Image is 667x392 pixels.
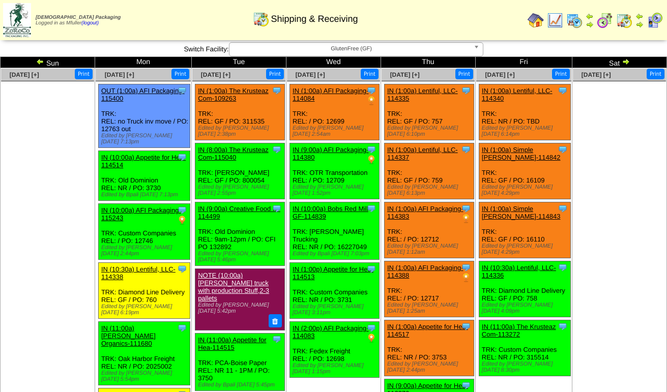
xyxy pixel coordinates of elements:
img: PO [177,215,187,225]
a: [DATE] [+] [390,71,420,78]
img: Tooltip [558,321,568,331]
img: line_graph.gif [547,12,563,28]
a: [DATE] [+] [582,71,611,78]
td: Wed [286,57,381,68]
img: Tooltip [272,144,282,155]
div: TRK: REL: NR / PO: TBD [479,84,570,140]
img: PO [366,155,376,165]
a: IN (11:00a) Appetite for Hea-114515 [198,336,266,351]
span: GlutenFree (GF) [234,43,470,55]
div: Edited by [PERSON_NAME] [DATE] 1:52pm [293,184,379,196]
a: OUT (1:00a) AFI Packaging-115400 [101,87,185,102]
a: IN (1:00a) Appetite for Hea-114517 [387,323,468,338]
img: Tooltip [461,380,471,390]
div: TRK: REL: no Truck inv move / PO: 12763 out [98,84,190,148]
img: calendarblend.gif [597,12,613,28]
img: Tooltip [272,334,282,344]
a: IN (9:00a) AFI Packaging-114380 [293,146,369,161]
div: TRK: Fedex Freight REL: / PO: 12698 [290,322,380,378]
a: IN (1:00a) Lentiful, LLC-114340 [482,87,553,102]
div: TRK: Custom Companies REL: NR / PO: 3731 [290,263,380,319]
img: Tooltip [177,323,187,333]
div: Edited by [PERSON_NAME] [DATE] 1:25am [387,302,474,314]
a: IN (10:00a) AFI Packaging-115243 [101,206,181,222]
img: Tooltip [558,144,568,155]
img: PO [366,96,376,106]
a: IN (10:00a) Bobs Red Mill GF-114839 [293,205,368,220]
img: arrowleft.gif [36,57,44,66]
div: TRK: REL: / PO: 12712 [384,202,474,258]
img: Tooltip [177,152,187,162]
div: Edited by [PERSON_NAME] [DATE] 4:09pm [482,302,570,314]
div: Edited by [PERSON_NAME] [DATE] 4:29pm [482,243,570,255]
img: arrowright.gif [586,20,594,28]
div: TRK: REL: / PO: 12717 [384,261,474,317]
img: home.gif [528,12,544,28]
img: zoroco-logo-small.webp [3,3,31,37]
td: Mon [95,57,191,68]
a: IN (8:00a) The Krusteaz Com-115040 [198,146,269,161]
span: [DATE] [+] [485,71,515,78]
span: [DATE] [+] [201,71,230,78]
button: Print [455,69,473,79]
div: Edited by [PERSON_NAME] [DATE] 2:55pm [198,184,284,196]
div: Edited by [PERSON_NAME] [DATE] 2:44pm [101,245,190,257]
button: Print [361,69,379,79]
div: Edited by [PERSON_NAME] [DATE] 2:38pm [198,125,284,137]
td: Sun [1,57,95,68]
div: Edited by [PERSON_NAME] [DATE] 6:10pm [387,125,474,137]
div: Edited by [PERSON_NAME] [DATE] 5:42pm [198,302,281,314]
div: Edited by [PERSON_NAME] [DATE] 8:30pm [482,361,570,373]
a: IN (10:00a) Appetite for Hea-114514 [101,154,186,169]
span: [DATE] [+] [105,71,134,78]
span: [DATE] [+] [10,71,39,78]
a: NOTE (10:00a) [PERSON_NAME] truck with production Stuff,2-3 pallets [198,272,269,302]
div: TRK: REL: GF / PO: 757 [384,84,474,140]
a: IN (1:00a) Simple [PERSON_NAME]-114843 [482,205,561,220]
a: IN (11:00a) The Krusteaz Com-113272 [482,323,556,338]
div: TRK: Custom Companies REL: / PO: 12746 [98,204,190,260]
div: TRK: OTR Transportation REL: / PO: 12709 [290,143,380,199]
img: Tooltip [272,203,282,214]
div: Edited by [PERSON_NAME] [DATE] 6:13pm [387,184,474,196]
img: arrowleft.gif [635,12,644,20]
img: Tooltip [558,262,568,273]
div: TRK: PCA-Boise Paper REL: NR 11 - 1PM / PO: 3750 [195,333,285,390]
div: Edited by [PERSON_NAME] [DATE] 6:19pm [101,304,190,316]
div: TRK: Diamond Line Delivery REL: GF / PO: 760 [98,263,190,319]
img: PO [461,214,471,224]
button: Print [266,69,284,79]
td: Fri [475,57,572,68]
div: Edited by [PERSON_NAME] [DATE] 2:44pm [387,361,474,373]
button: Delete Note [269,314,282,327]
img: Tooltip [558,85,568,96]
img: Tooltip [461,203,471,214]
a: IN (1:00a) Simple [PERSON_NAME]-114842 [482,146,561,161]
img: arrowright.gif [635,20,644,28]
img: Tooltip [461,262,471,273]
div: TRK: REL: GF / PO: 311535 [195,84,285,140]
img: Tooltip [177,85,187,96]
a: IN (1:00a) Lentiful, LLC-114335 [387,87,458,102]
div: Edited by [PERSON_NAME] [DATE] 5:46pm [198,251,284,263]
div: Edited by Bpali [DATE] 5:45pm [198,382,284,388]
div: Edited by [PERSON_NAME] [DATE] 3:11pm [293,304,379,316]
img: calendarprod.gif [566,12,583,28]
div: TRK: Oak Harbor Freight REL: NR / PO: 2025002 [98,322,190,385]
div: TRK: REL: GF / PO: 759 [384,143,474,199]
img: Tooltip [461,85,471,96]
a: [DATE] [+] [296,71,325,78]
div: Edited by [PERSON_NAME] [DATE] 5:54pm [101,370,190,382]
img: Tooltip [366,85,376,96]
button: Print [171,69,189,79]
span: Logged in as Mfuller [36,15,121,26]
div: Edited by Bpali [DATE] 7:03pm [293,251,379,257]
img: Tooltip [366,323,376,333]
div: TRK: Old Dominion REL: 9am-12pm / PO: CFI PO 132892 [195,202,285,266]
img: calendarcustomer.gif [647,12,663,28]
td: Thu [381,57,475,68]
div: TRK: REL: / PO: 12699 [290,84,380,140]
a: IN (10:30a) Lentiful, LLC-114336 [482,264,556,279]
